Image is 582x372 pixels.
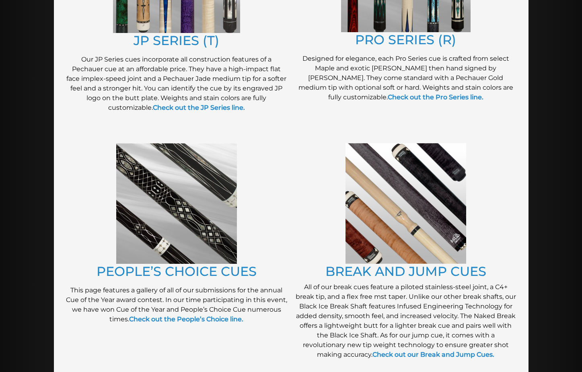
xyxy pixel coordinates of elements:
[295,282,516,360] p: All of our break cues feature a piloted stainless-steel joint, a C4+ break tip, and a flex free m...
[97,263,257,279] a: PEOPLE’S CHOICE CUES
[153,104,245,111] a: Check out the JP Series line.
[66,286,287,324] p: This page features a gallery of all of our submissions for the annual Cue of the Year award conte...
[372,351,494,358] a: Check out our Break and Jump Cues.
[129,315,243,323] a: Check out the People’s Choice line.
[295,54,516,102] p: Designed for elegance, each Pro Series cue is crafted from select Maple and exotic [PERSON_NAME] ...
[388,93,483,101] a: Check out the Pro Series line.
[325,263,486,279] a: BREAK AND JUMP CUES
[355,32,456,47] a: PRO SERIES (R)
[66,55,287,113] p: Our JP Series cues incorporate all construction features of a Pechauer cue at an affordable price...
[134,33,219,48] a: JP SERIES (T)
